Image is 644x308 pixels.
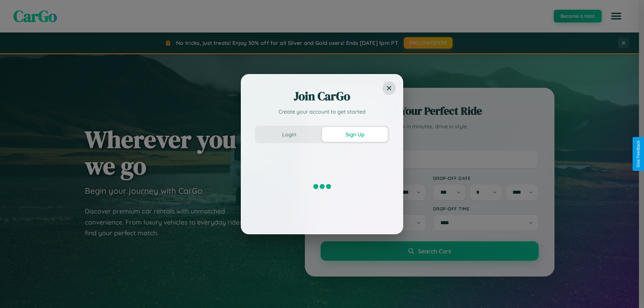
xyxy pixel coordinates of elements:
p: Create your account to get started [255,108,389,116]
button: Sign Up [322,127,388,142]
h2: Join CarGo [255,88,389,104]
button: Login [256,127,322,142]
div: Give Feedback [636,140,641,168]
iframe: Intercom live chat [7,285,23,301]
